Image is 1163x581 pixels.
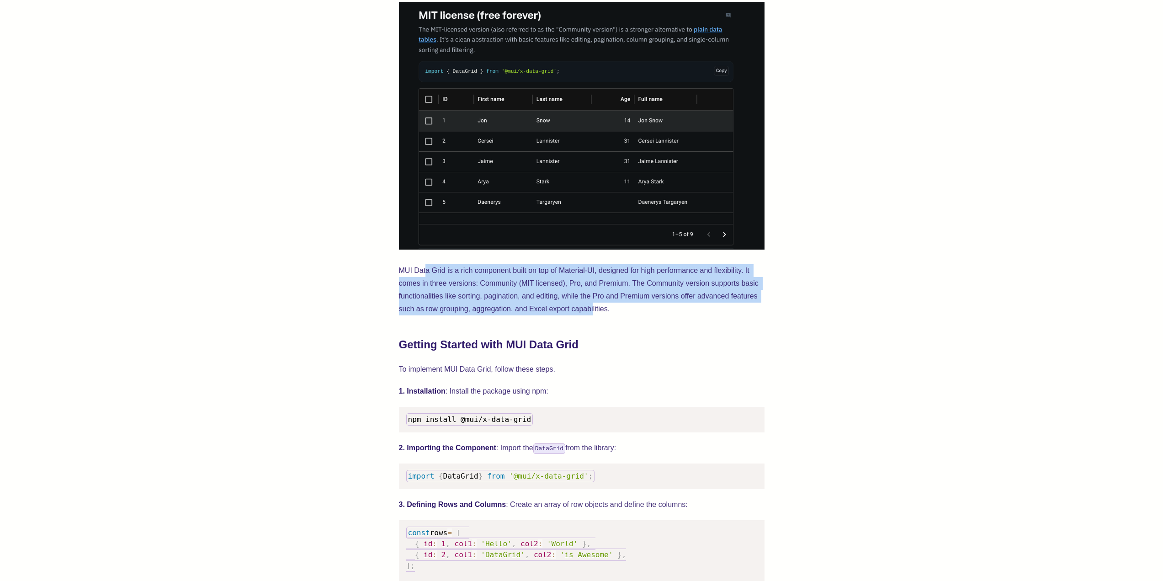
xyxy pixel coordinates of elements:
[472,550,477,559] span: :
[520,539,538,548] span: col2
[512,539,516,548] span: ,
[446,550,450,559] span: ,
[472,539,477,548] span: :
[439,472,443,480] span: {
[415,539,420,548] span: {
[509,472,588,480] span: '@mui/x-data-grid'
[446,539,450,548] span: ,
[441,550,446,559] span: 2
[622,550,627,559] span: ,
[588,472,593,480] span: ;
[399,444,496,452] strong: 2. Importing the Component
[408,415,531,424] span: npm install @mui/x-data-grid
[481,539,511,548] span: 'Hello'
[447,528,452,537] span: =
[547,539,578,548] span: 'World'
[408,528,430,537] span: const
[430,528,448,537] span: rows
[408,472,435,480] span: import
[399,264,765,315] p: MUI Data Grid is a rich component built on top of Material-UI, designed for high performance and ...
[399,363,765,376] p: To implement MUI Data Grid, follow these steps.
[399,501,506,508] strong: 3. Defining Rows and Columns
[538,539,543,548] span: :
[481,550,525,559] span: 'DataGrid'
[525,550,530,559] span: ,
[410,561,415,570] span: ;
[582,539,587,548] span: }
[587,539,591,548] span: ,
[432,550,437,559] span: :
[432,539,437,548] span: :
[455,550,473,559] span: col1
[424,539,432,548] span: id
[617,550,622,559] span: }
[399,387,446,395] strong: 1. Installation
[443,472,478,480] span: DataGrid
[399,2,765,250] img: MUI Data Grid sample
[560,550,613,559] span: 'is Awesome'
[399,385,765,398] p: : Install the package using npm:
[456,528,461,537] span: [
[424,550,432,559] span: id
[551,550,556,559] span: :
[533,443,565,454] code: DataGrid
[455,539,473,548] span: col1
[406,561,411,570] span: ]
[534,550,552,559] span: col2
[399,442,765,454] p: : Import the from the library:
[441,539,446,548] span: 1
[487,472,505,480] span: from
[415,550,420,559] span: {
[399,337,765,352] h2: Getting Started with MUI Data Grid
[478,472,483,480] span: }
[399,498,765,511] p: : Create an array of row objects and define the columns:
